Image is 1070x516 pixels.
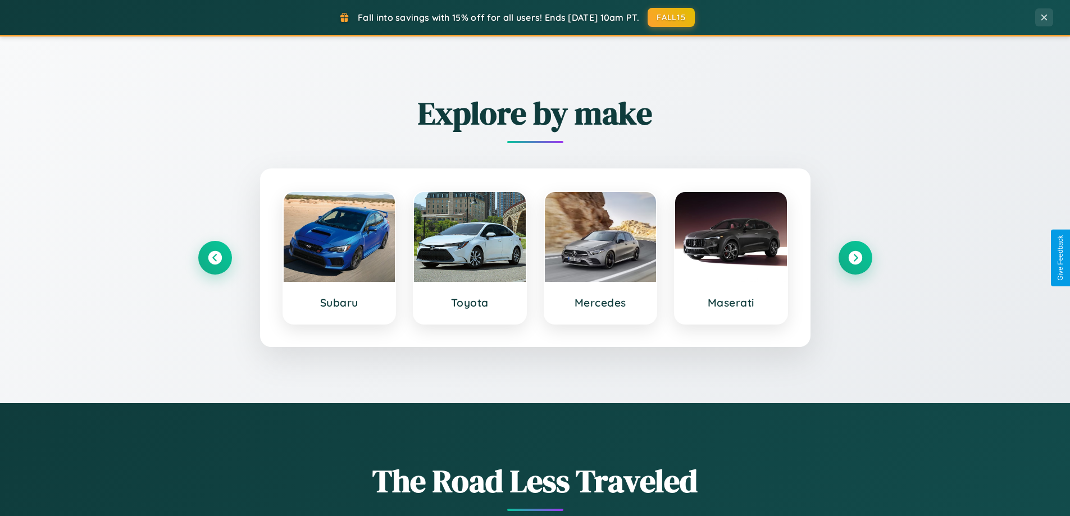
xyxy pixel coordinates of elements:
[295,296,384,309] h3: Subaru
[358,12,639,23] span: Fall into savings with 15% off for all users! Ends [DATE] 10am PT.
[648,8,695,27] button: FALL15
[556,296,645,309] h3: Mercedes
[198,459,872,503] h1: The Road Less Traveled
[1057,235,1064,281] div: Give Feedback
[198,92,872,135] h2: Explore by make
[425,296,514,309] h3: Toyota
[686,296,776,309] h3: Maserati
